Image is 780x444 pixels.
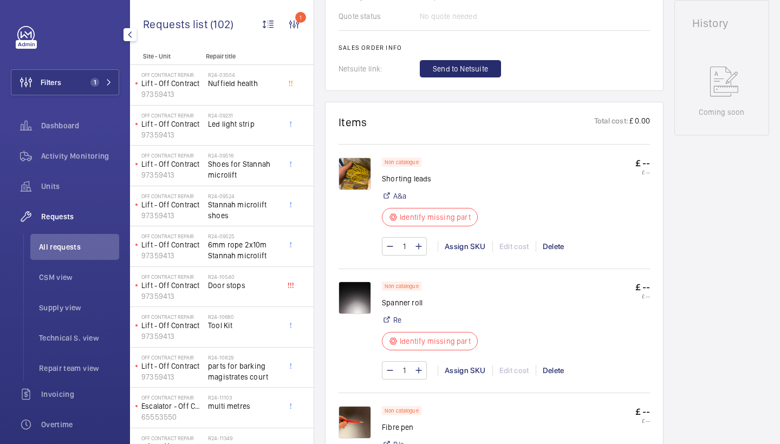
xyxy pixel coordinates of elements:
p: £ -- [635,417,650,424]
p: 97359413 [141,210,204,221]
img: 1758367035788-9e5731f0-9f4f-4a95-9418-1a8109a9a905 [339,158,371,190]
p: 97359413 [141,129,204,140]
p: Off Contract Repair [141,394,204,401]
button: Filters1 [11,69,119,95]
span: Requests [41,211,119,222]
p: Repair title [206,53,277,60]
span: Shoes for Stannah microlift [208,159,279,180]
p: Lift - Off Contract [141,320,204,331]
p: Off Contract Repair [141,71,204,78]
h2: R24-03504 [208,71,279,78]
div: Delete [536,365,571,376]
p: Lift - Off Contract [141,119,204,129]
span: Supply view [39,302,119,313]
p: Off Contract Repair [141,273,204,280]
h2: R24-11103 [208,394,279,401]
h2: R24-10680 [208,314,279,320]
p: Spanner roll [382,297,484,308]
span: multi metres [208,401,279,412]
span: Filters [41,77,61,88]
span: Door stops [208,280,279,291]
p: Shorting leads [382,173,484,184]
span: CSM view [39,272,119,283]
img: 1758367035970-40fceff8-291d-49fc-97c8-f1f87880efa2 [339,406,371,439]
span: Stannah microlift shoes [208,199,279,221]
div: Assign SKU [438,365,492,376]
span: Units [41,181,119,192]
h2: R24-10540 [208,273,279,280]
p: 65553550 [141,412,204,422]
p: Lift - Off Contract [141,159,204,169]
p: Escalator - Off Contract [141,401,204,412]
p: Lift - Off Contract [141,280,204,291]
a: A&a [393,191,407,201]
p: Off Contract Repair [141,112,204,119]
h2: R24-11349 [208,435,279,441]
div: Assign SKU [438,241,492,252]
img: 1758367035929-61503a67-b478-43e6-8dfc-470278a50e75 [339,282,371,314]
p: 97359413 [141,291,204,302]
p: 97359413 [141,169,204,180]
p: Coming soon [699,107,744,117]
span: Nuffield health [208,78,279,89]
p: £ -- [635,169,650,175]
p: 97359413 [141,89,204,100]
a: Re [393,315,401,325]
p: Off Contract Repair [141,314,204,320]
span: 6mm rope 2x10m Stannah microlift [208,239,279,261]
span: parts for barking magistrates court [208,361,279,382]
span: Requests list [143,17,210,31]
h2: R24-09516 [208,152,279,159]
span: Send to Netsuite [433,63,488,74]
h1: Items [339,115,367,129]
h2: R24-09525 [208,233,279,239]
span: Repair team view [39,363,119,374]
p: £ -- [635,406,650,417]
p: Fibre pen [382,422,484,433]
p: Non catalogue [385,284,419,288]
h2: R24-10829 [208,354,279,361]
p: Off Contract Repair [141,233,204,239]
span: All requests [39,241,119,252]
h2: Sales order info [339,44,650,51]
p: £ -- [635,158,650,169]
p: £ -- [635,293,650,299]
p: Non catalogue [385,409,419,413]
p: Lift - Off Contract [141,199,204,210]
span: Overtime [41,419,119,430]
span: Technical S. view [39,332,119,343]
p: Off Contract Repair [141,354,204,361]
p: Off Contract Repair [141,152,204,159]
p: Lift - Off Contract [141,239,204,250]
p: Non catalogue [385,160,419,164]
h2: R24-09231 [208,112,279,119]
p: Total cost: [594,115,628,129]
h2: R24-09524 [208,193,279,199]
div: Delete [536,241,571,252]
p: Identify missing part [400,212,471,223]
p: 97359413 [141,331,204,342]
p: Lift - Off Contract [141,78,204,89]
p: Identify missing part [400,336,471,347]
span: Dashboard [41,120,119,131]
p: Off Contract Repair [141,193,204,199]
p: 97359413 [141,250,204,261]
span: Invoicing [41,389,119,400]
p: Lift - Off Contract [141,361,204,371]
span: 1 [90,78,99,87]
p: Off Contract Repair [141,435,204,441]
p: £ 0.00 [628,115,650,129]
span: Led light strip [208,119,279,129]
p: £ -- [635,282,650,293]
span: Tool Kit [208,320,279,331]
button: Send to Netsuite [420,60,501,77]
p: Site - Unit [130,53,201,60]
h1: History [692,18,751,29]
p: 97359413 [141,371,204,382]
span: Activity Monitoring [41,151,119,161]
